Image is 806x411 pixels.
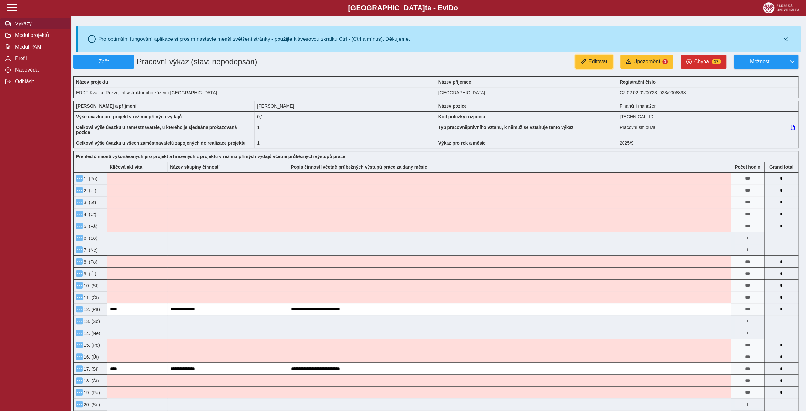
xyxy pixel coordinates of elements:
span: 1. (Po) [83,176,97,181]
button: Menu [76,306,83,312]
b: Typ pracovněprávního vztahu, k němuž se vztahuje tento výkaz [438,125,574,130]
b: Celková výše úvazku u všech zaměstnavatelů zapojených do realizace projektu [76,140,246,146]
button: Menu [76,282,83,289]
b: Registrační číslo [620,79,656,85]
b: Výkaz pro rok a měsíc [438,140,486,146]
button: Chyba17 [681,55,726,69]
span: 10. (St) [83,283,99,288]
button: Menu [76,342,83,348]
span: 6. (So) [83,236,97,241]
button: Upozornění1 [620,55,673,69]
span: 12. (Pá) [83,307,100,312]
span: 8. (Po) [83,259,97,264]
span: 20. (So) [83,402,100,407]
span: Upozornění [633,59,660,65]
span: 18. (Čt) [83,378,99,383]
span: 4. (Čt) [83,212,96,217]
button: Menu [76,199,83,205]
b: Název skupiny činností [170,165,220,170]
span: Výkazy [13,21,65,27]
button: Menu [76,235,83,241]
span: 7. (Ne) [83,247,98,253]
span: Editovat [589,59,607,65]
span: Nápověda [13,67,65,73]
b: [PERSON_NAME] a příjmení [76,103,136,109]
b: Popis činností včetně průbežných výstupů práce za daný měsíc [291,165,427,170]
b: Název příjemce [438,79,471,85]
b: Název projektu [76,79,108,85]
span: Modul projektů [13,32,65,38]
div: [GEOGRAPHIC_DATA] [436,87,617,98]
b: Přehled činností vykonávaných pro projekt a hrazených z projektu v režimu přímých výdajů včetně p... [76,154,345,159]
span: 19. (Pá) [83,390,100,395]
button: Menu [76,365,83,372]
span: o [454,4,458,12]
button: Menu [76,223,83,229]
span: 15. (Po) [83,343,100,348]
span: 16. (Út) [83,354,99,360]
div: 1 [254,122,436,138]
img: logo_web_su.png [763,2,799,13]
button: Menu [76,270,83,277]
button: Editovat [575,55,613,69]
button: Menu [76,330,83,336]
span: Možnosti [740,59,781,65]
b: Suma za den přes všechny výkazy [765,165,798,170]
div: Finanční manažer [617,101,798,111]
button: Menu [76,389,83,396]
b: Klíčová aktivita [110,165,142,170]
div: 2025/9 [617,138,798,148]
button: Menu [76,401,83,407]
span: 13. (So) [83,319,100,324]
b: Výše úvazku pro projekt v režimu přímých výdajů [76,114,182,119]
button: Menu [76,318,83,324]
b: Počet hodin [731,165,764,170]
button: Zpět [73,55,134,69]
span: Profil [13,56,65,61]
button: Menu [76,377,83,384]
span: t [425,4,427,12]
span: Odhlásit [13,79,65,85]
div: Pro optimální fungování aplikace si prosím nastavte menší zvětšení stránky - použijte klávesovou ... [98,36,410,42]
span: D [448,4,454,12]
button: Menu [76,294,83,300]
span: Chyba [694,59,709,65]
span: Zpět [76,59,131,65]
span: 5. (Pá) [83,224,97,229]
button: Menu [76,353,83,360]
div: ERDF Kvalita: Rozvoj infrastrukturního zázemí [GEOGRAPHIC_DATA] [73,87,436,98]
span: Modul PAM [13,44,65,50]
b: [GEOGRAPHIC_DATA] a - Evi [19,4,787,12]
span: 14. (Ne) [83,331,100,336]
div: CZ.02.02.01/00/23_023/0008898 [617,87,798,98]
div: [TECHNICAL_ID] [617,111,798,122]
button: Menu [76,211,83,217]
button: Menu [76,246,83,253]
div: 1 [254,138,436,148]
h1: Pracovní výkaz (stav: nepodepsán) [134,55,377,69]
span: 9. (Út) [83,271,96,276]
b: Název pozice [438,103,467,109]
b: Celková výše úvazku u zaměstnavatele, u kterého je sjednána prokazovaná pozice [76,125,237,135]
span: 17 [712,59,721,64]
div: [PERSON_NAME] [254,101,436,111]
b: Kód položky rozpočtu [438,114,485,119]
button: Menu [76,258,83,265]
span: 11. (Čt) [83,295,99,300]
span: 3. (St) [83,200,96,205]
span: 17. (St) [83,366,99,371]
button: Možnosti [734,55,786,69]
div: 0,8 h / den. 4 h / týden. [254,111,436,122]
button: Menu [76,175,83,182]
span: 2. (Út) [83,188,96,193]
span: 1 [662,59,668,64]
button: Menu [76,187,83,193]
div: Pracovní smlouva [617,122,798,138]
